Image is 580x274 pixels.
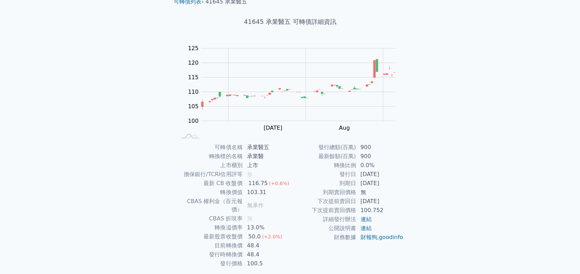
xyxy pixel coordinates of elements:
div: 50.0 [247,232,262,241]
td: 48.4 [243,241,290,250]
td: 最新 CB 收盤價 [176,179,243,188]
td: 承業醫五 [243,143,290,152]
a: 連結 [360,216,371,222]
td: 可轉債名稱 [176,143,243,152]
td: , [356,233,404,242]
td: 目前轉換價 [176,241,243,250]
td: CBAS 權利金（百元報價） [176,197,243,214]
td: 轉換溢價率 [176,223,243,232]
td: 無 [356,188,404,197]
td: CBAS 折現率 [176,214,243,223]
td: 詳細發行辦法 [290,215,356,224]
h1: 41645 承業醫五 可轉債詳細資訊 [168,17,412,27]
a: goodinfo [379,234,403,240]
td: 900 [356,152,404,161]
span: 無 [247,215,252,222]
td: 最新股票收盤價 [176,232,243,241]
td: 發行價格 [176,259,243,268]
tspan: 120 [188,60,199,66]
td: 13.0% [243,223,290,232]
td: 轉換價值 [176,188,243,197]
td: 0.0% [356,161,404,170]
a: 連結 [360,225,371,231]
td: 轉換標的名稱 [176,152,243,161]
tspan: [DATE] [263,125,282,131]
td: 發行日 [290,170,356,179]
td: 100.752 [356,206,404,215]
td: 下次提前賣回日 [290,197,356,206]
td: [DATE] [356,197,404,206]
td: 48.4 [243,250,290,259]
td: 下次提前賣回價格 [290,206,356,215]
tspan: 110 [188,89,199,95]
td: 100.5 [243,259,290,268]
span: (+2.0%) [262,234,282,239]
tspan: 115 [188,74,199,81]
tspan: 100 [188,118,199,124]
td: 103.31 [243,188,290,197]
td: 900 [356,143,404,152]
tspan: 105 [188,103,199,110]
td: 承業醫 [243,152,290,161]
td: 上市 [243,161,290,170]
a: 財報狗 [360,234,377,240]
td: 到期賣回價格 [290,188,356,197]
td: 財務數據 [290,233,356,242]
td: 到期日 [290,179,356,188]
div: 116.75 [247,179,269,188]
span: 無 [247,171,252,177]
td: [DATE] [356,170,404,179]
tspan: Aug [339,125,350,131]
span: 無承作 [247,202,263,209]
g: Chart [184,45,406,131]
td: 最新餘額(百萬) [290,152,356,161]
td: [DATE] [356,179,404,188]
td: 上市櫃別 [176,161,243,170]
span: (+0.6%) [269,181,289,186]
tspan: 125 [188,45,199,52]
td: 發行時轉換價 [176,250,243,259]
td: 擔保銀行/TCRI信用評等 [176,170,243,179]
td: 發行總額(百萬) [290,143,356,152]
td: 公開說明書 [290,224,356,233]
td: 轉換比例 [290,161,356,170]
